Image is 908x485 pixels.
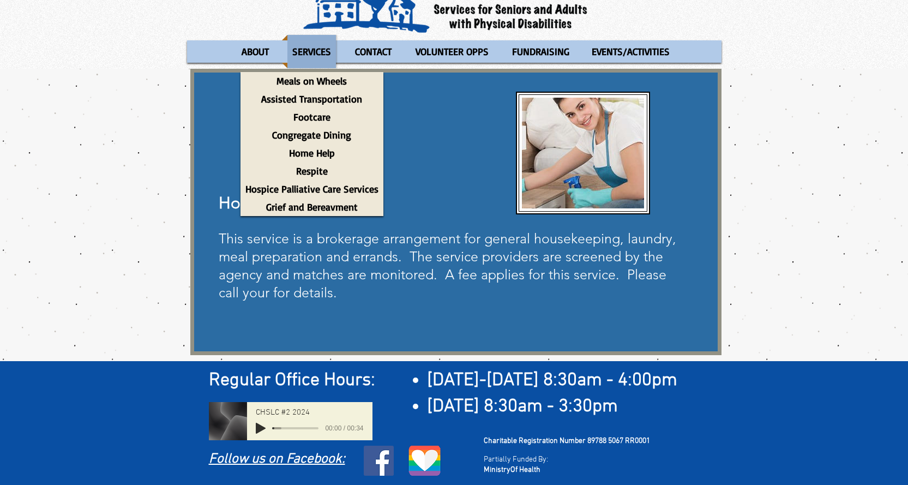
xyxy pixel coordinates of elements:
a: ABOUT [231,35,279,68]
p: SERVICES [287,35,336,68]
p: Meals on Wheels [272,72,352,90]
p: FUNDRAISING [507,35,574,68]
nav: Site [187,35,721,68]
p: Grief and Bereavment [261,198,363,216]
span: Home Help [219,193,303,213]
a: EVENTS/ACTIVITIES [581,35,680,68]
a: Meals on Wheels [240,72,383,90]
h2: ​ [209,368,708,394]
p: Footcare [288,108,335,126]
a: SERVICES [282,35,341,68]
span: Charitable Registration Number 89788 5067 RR0001 [484,436,650,446]
p: Assisted Transportation [256,90,367,108]
a: Grief and Bereavment [240,198,383,216]
a: CONTACT [344,35,402,68]
ul: Social Bar [364,446,394,476]
span: Ministry [484,465,510,475]
a: Footcare [240,108,383,126]
span: Regular Office Hours: [209,369,375,392]
a: Home Help [240,144,383,162]
span: [DATE]-[DATE] 8:30am - 4:00pm [427,369,677,392]
p: Congregate Dining [267,126,356,144]
a: Follow us on Facebook: [209,451,345,468]
p: CONTACT [350,35,396,68]
p: Home Help [284,144,340,162]
p: ABOUT [237,35,274,68]
a: VOLUNTEER OPPS [405,35,499,68]
p: VOLUNTEER OPPS [411,35,494,68]
span: Of Health [510,465,540,475]
a: Hospice Palliative Care Services [240,180,383,198]
span: Partially Funded By: [484,455,548,464]
a: Congregate Dining [240,126,383,144]
a: Assisted Transportation [240,90,383,108]
span: 00:00 / 00:34 [318,423,363,434]
img: LGBTQ logo.png [408,446,442,476]
span: This service is a brokerage arrangement for general housekeeping, laundry, meal preparation and e... [219,230,676,301]
button: Play [256,423,266,434]
a: Respite [240,162,383,180]
a: FUNDRAISING [502,35,579,68]
img: Facebook [364,446,394,476]
span: [DATE] 8:30am - 3:30pm [427,396,618,418]
img: Home Help1.JPG [522,98,644,208]
span: CHSLC #2 2024 [256,409,310,417]
p: Respite [291,162,333,180]
p: EVENTS/ACTIVITIES [587,35,675,68]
